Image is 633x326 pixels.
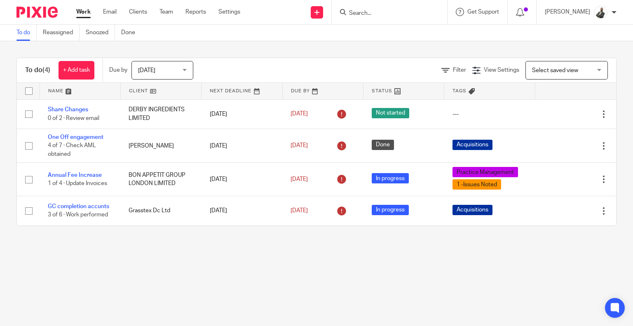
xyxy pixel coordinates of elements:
[25,66,50,75] h1: To do
[42,67,50,73] span: (4)
[103,8,117,16] a: Email
[120,196,201,225] td: Grasstex Dc Ltd
[129,8,147,16] a: Clients
[372,140,394,150] span: Done
[48,107,88,113] a: Share Changes
[291,143,308,148] span: [DATE]
[48,134,103,140] a: One Off engagement
[48,212,108,218] span: 3 of 6 · Work performed
[120,99,201,129] td: DERBY INGREDIENTS LIMITED
[16,7,58,18] img: Pixie
[48,181,107,187] span: 1 of 4 · Update Invoices
[48,115,99,121] span: 0 of 2 · Review email
[291,176,308,182] span: [DATE]
[202,99,282,129] td: [DATE]
[532,68,578,73] span: Select saved view
[109,66,127,74] p: Due by
[484,67,519,73] span: View Settings
[291,111,308,117] span: [DATE]
[48,172,102,178] a: Annual Fee Increase
[159,8,173,16] a: Team
[348,10,422,17] input: Search
[185,8,206,16] a: Reports
[545,8,590,16] p: [PERSON_NAME]
[452,179,501,190] span: 1 -Issues Noted
[48,143,96,157] span: 4 of 7 · Check AML obtained
[138,68,155,73] span: [DATE]
[594,6,607,19] img: AWPHOTO_EXPERTEYE_060.JPG
[452,89,467,93] span: Tags
[16,25,37,41] a: To do
[43,25,80,41] a: Reassigned
[372,205,409,215] span: In progress
[76,8,91,16] a: Work
[202,129,282,162] td: [DATE]
[452,140,492,150] span: Acquisitions
[59,61,94,80] a: + Add task
[218,8,240,16] a: Settings
[372,173,409,183] span: In progress
[452,110,527,118] div: ---
[452,205,492,215] span: Acquisitions
[202,196,282,225] td: [DATE]
[467,9,499,15] span: Get Support
[121,25,141,41] a: Done
[120,163,201,196] td: BON APPETIT GROUP LONDON LIMITED
[291,208,308,213] span: [DATE]
[120,129,201,162] td: [PERSON_NAME]
[86,25,115,41] a: Snoozed
[202,163,282,196] td: [DATE]
[372,108,409,118] span: Not started
[48,204,109,209] a: GC completion accunts
[453,67,466,73] span: Filter
[452,167,518,177] span: Practice Management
